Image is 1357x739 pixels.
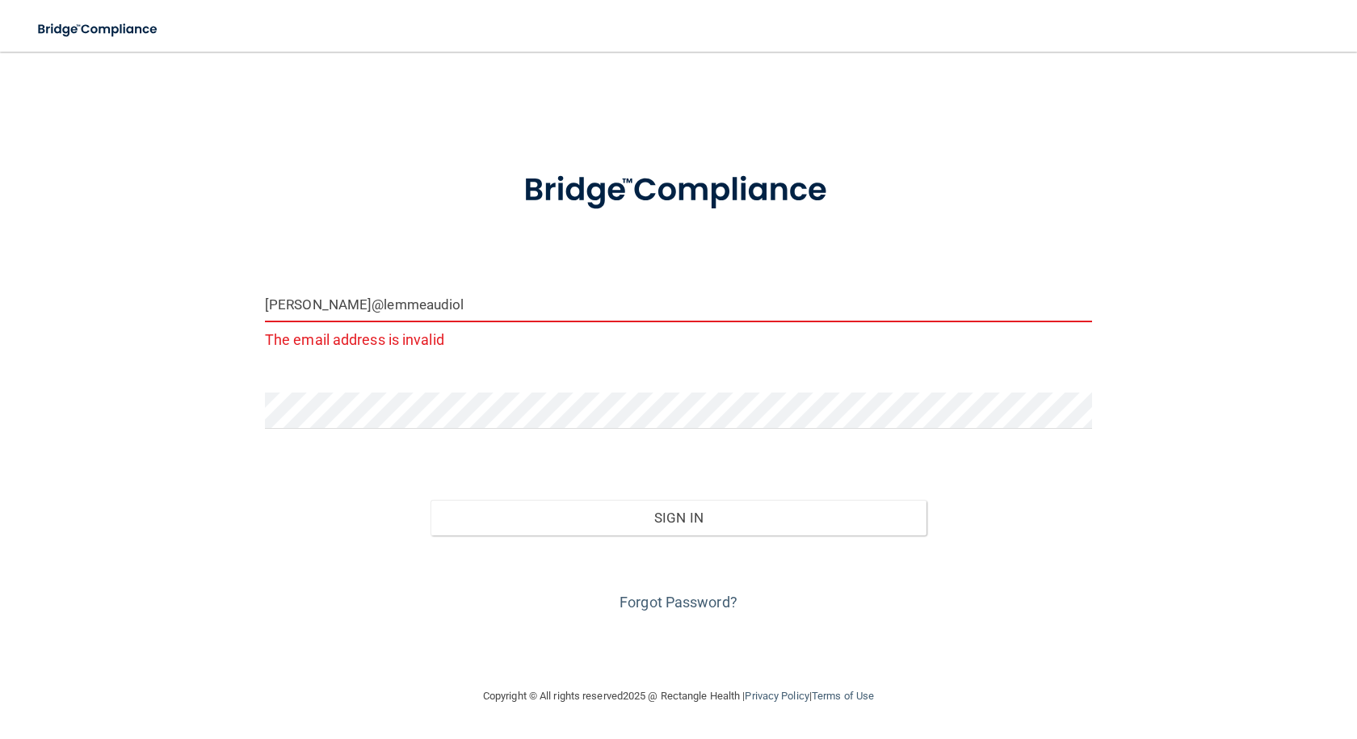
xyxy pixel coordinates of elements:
p: The email address is invalid [265,326,1092,353]
a: Privacy Policy [745,690,809,702]
img: bridge_compliance_login_screen.278c3ca4.svg [24,13,173,46]
div: Copyright © All rights reserved 2025 @ Rectangle Health | | [384,670,973,722]
button: Sign In [431,500,926,535]
a: Terms of Use [812,690,874,702]
img: bridge_compliance_login_screen.278c3ca4.svg [490,149,867,233]
input: Email [265,286,1092,322]
a: Forgot Password? [620,594,737,611]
